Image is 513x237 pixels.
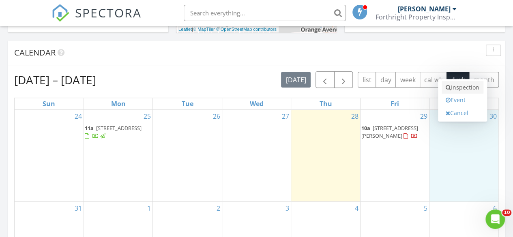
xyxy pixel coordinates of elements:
[75,4,142,21] span: SPECTORA
[176,26,279,33] div: |
[376,13,457,21] div: Forthright Property Inspections
[360,110,429,201] td: Go to August 29, 2025
[211,110,222,123] a: Go to August 26, 2025
[469,72,499,88] button: month
[361,124,428,141] a: 10a [STREET_ADDRESS][PERSON_NAME]
[318,98,333,109] a: Thursday
[485,209,505,229] iframe: Intercom live chat
[14,47,56,58] span: Calendar
[395,72,420,88] button: week
[85,124,152,141] a: 11a [STREET_ADDRESS]
[420,72,447,88] button: cal wk
[184,5,346,21] input: Search everything...
[389,98,401,109] a: Friday
[52,11,142,28] a: SPECTORA
[153,110,222,201] td: Go to August 26, 2025
[361,124,418,139] a: 10a [STREET_ADDRESS][PERSON_NAME]
[142,110,152,123] a: Go to August 25, 2025
[446,72,469,88] button: 4 wk
[215,202,222,215] a: Go to September 2, 2025
[222,110,291,201] td: Go to August 27, 2025
[180,98,195,109] a: Tuesday
[178,27,192,32] a: Leaflet
[15,110,84,201] td: Go to August 24, 2025
[398,5,451,13] div: [PERSON_NAME]
[358,72,376,88] button: list
[280,110,291,123] a: Go to August 27, 2025
[73,202,84,215] a: Go to August 31, 2025
[502,209,511,216] span: 10
[41,98,57,109] a: Sunday
[334,71,353,88] button: Next
[353,202,360,215] a: Go to September 4, 2025
[442,94,483,107] a: Event
[85,124,142,139] a: 11a [STREET_ADDRESS]
[316,71,335,88] button: Previous
[193,27,215,32] a: © MapTiler
[146,202,152,215] a: Go to September 1, 2025
[216,27,277,32] a: © OpenStreetMap contributors
[429,110,498,201] td: Go to August 30, 2025
[14,72,96,88] h2: [DATE] – [DATE]
[85,124,94,132] span: 11a
[52,4,69,22] img: The Best Home Inspection Software - Spectora
[291,110,360,201] td: Go to August 28, 2025
[350,110,360,123] a: Go to August 28, 2025
[488,110,498,123] a: Go to August 30, 2025
[84,110,152,201] td: Go to August 25, 2025
[284,202,291,215] a: Go to September 3, 2025
[422,202,429,215] a: Go to September 5, 2025
[361,124,418,139] span: [STREET_ADDRESS][PERSON_NAME]
[281,72,311,88] button: [DATE]
[248,98,265,109] a: Wednesday
[442,81,483,94] a: Inspection
[109,98,127,109] a: Monday
[442,107,483,120] a: Cancel
[73,110,84,123] a: Go to August 24, 2025
[376,72,396,88] button: day
[96,124,142,132] span: [STREET_ADDRESS]
[492,202,498,215] a: Go to September 6, 2025
[361,124,370,132] span: 10a
[419,110,429,123] a: Go to August 29, 2025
